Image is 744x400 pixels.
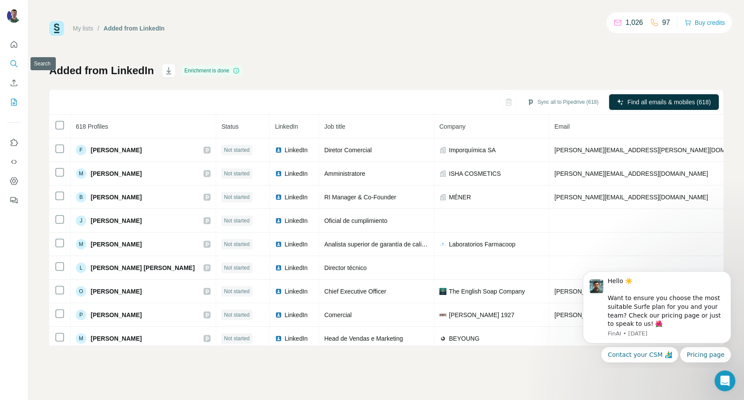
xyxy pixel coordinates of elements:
[324,241,432,248] span: Analista superior de garantía de calidad
[98,24,99,33] li: /
[76,168,86,179] div: M
[91,193,142,202] span: [PERSON_NAME]
[7,192,21,208] button: Feedback
[91,146,142,154] span: [PERSON_NAME]
[449,287,525,296] span: The English Soap Company
[285,169,308,178] span: LinkedIn
[324,147,372,154] span: Diretor Comercial
[7,135,21,150] button: Use Surfe on LinkedIn
[104,24,165,33] div: Added from LinkedIn
[224,240,250,248] span: Not started
[521,96,605,109] button: Sync all to Pipedrive (618)
[76,145,86,155] div: F
[609,94,719,110] button: Find all emails & mobiles (618)
[73,25,93,32] a: My lists
[285,287,308,296] span: LinkedIn
[662,17,670,28] p: 97
[224,287,250,295] span: Not started
[275,264,282,271] img: LinkedIn logo
[7,154,21,170] button: Use Surfe API
[285,193,308,202] span: LinkedIn
[285,146,308,154] span: LinkedIn
[76,215,86,226] div: J
[76,192,86,202] div: B
[324,123,345,130] span: Job title
[439,314,446,316] img: company-logo
[275,147,282,154] img: LinkedIn logo
[449,146,496,154] span: Imporquímica SA
[224,264,250,272] span: Not started
[7,9,21,23] img: Avatar
[91,263,195,272] span: [PERSON_NAME] [PERSON_NAME]
[324,335,403,342] span: Head de Vendas e Marketing
[684,17,725,29] button: Buy credits
[439,123,465,130] span: Company
[275,123,298,130] span: LinkedIn
[449,169,501,178] span: ISHA COSMETICS
[91,240,142,249] span: [PERSON_NAME]
[627,98,710,106] span: Find all emails & mobiles (618)
[449,240,516,249] span: Laboratorios Farmacoop
[275,217,282,224] img: LinkedIn logo
[76,310,86,320] div: P
[91,311,142,319] span: [PERSON_NAME]
[324,288,386,295] span: Chief Executive Officer
[7,56,21,72] button: Search
[76,123,108,130] span: 618 Profiles
[76,263,86,273] div: L
[449,193,471,202] span: MÉNER
[224,311,250,319] span: Not started
[49,64,154,78] h1: Added from LinkedIn
[285,334,308,343] span: LinkedIn
[324,311,352,318] span: Comercial
[554,311,708,318] span: [PERSON_NAME][EMAIL_ADDRESS][DOMAIN_NAME]
[221,123,239,130] span: Status
[449,311,514,319] span: [PERSON_NAME] 1927
[285,263,308,272] span: LinkedIn
[275,335,282,342] img: LinkedIn logo
[625,17,643,28] p: 1,026
[439,241,446,248] img: company-logo
[554,123,570,130] span: Email
[275,170,282,177] img: LinkedIn logo
[224,146,250,154] span: Not started
[275,194,282,201] img: LinkedIn logo
[224,217,250,225] span: Not started
[224,335,250,342] span: Not started
[554,194,708,201] span: [PERSON_NAME][EMAIL_ADDRESS][DOMAIN_NAME]
[285,311,308,319] span: LinkedIn
[7,75,21,91] button: Enrich CSV
[91,169,142,178] span: [PERSON_NAME]
[7,94,21,110] button: My lists
[570,267,744,368] iframe: Intercom notifications message
[324,170,365,177] span: Amministratore
[91,334,142,343] span: [PERSON_NAME]
[76,333,86,344] div: M
[76,286,86,297] div: O
[285,216,308,225] span: LinkedIn
[324,217,387,224] span: Oficial de cumplimiento
[439,335,446,342] img: company-logo
[91,287,142,296] span: [PERSON_NAME]
[324,264,367,271] span: Director técnico
[449,334,479,343] span: BEYOUNG
[91,216,142,225] span: [PERSON_NAME]
[49,21,64,36] img: Surfe Logo
[285,240,308,249] span: LinkedIn
[324,194,396,201] span: RI Manager & Co-Founder
[554,288,708,295] span: [PERSON_NAME][EMAIL_ADDRESS][DOMAIN_NAME]
[224,193,250,201] span: Not started
[7,173,21,189] button: Dashboard
[182,65,242,76] div: Enrichment is done
[554,170,708,177] span: [PERSON_NAME][EMAIL_ADDRESS][DOMAIN_NAME]
[76,239,86,250] div: M
[224,170,250,178] span: Not started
